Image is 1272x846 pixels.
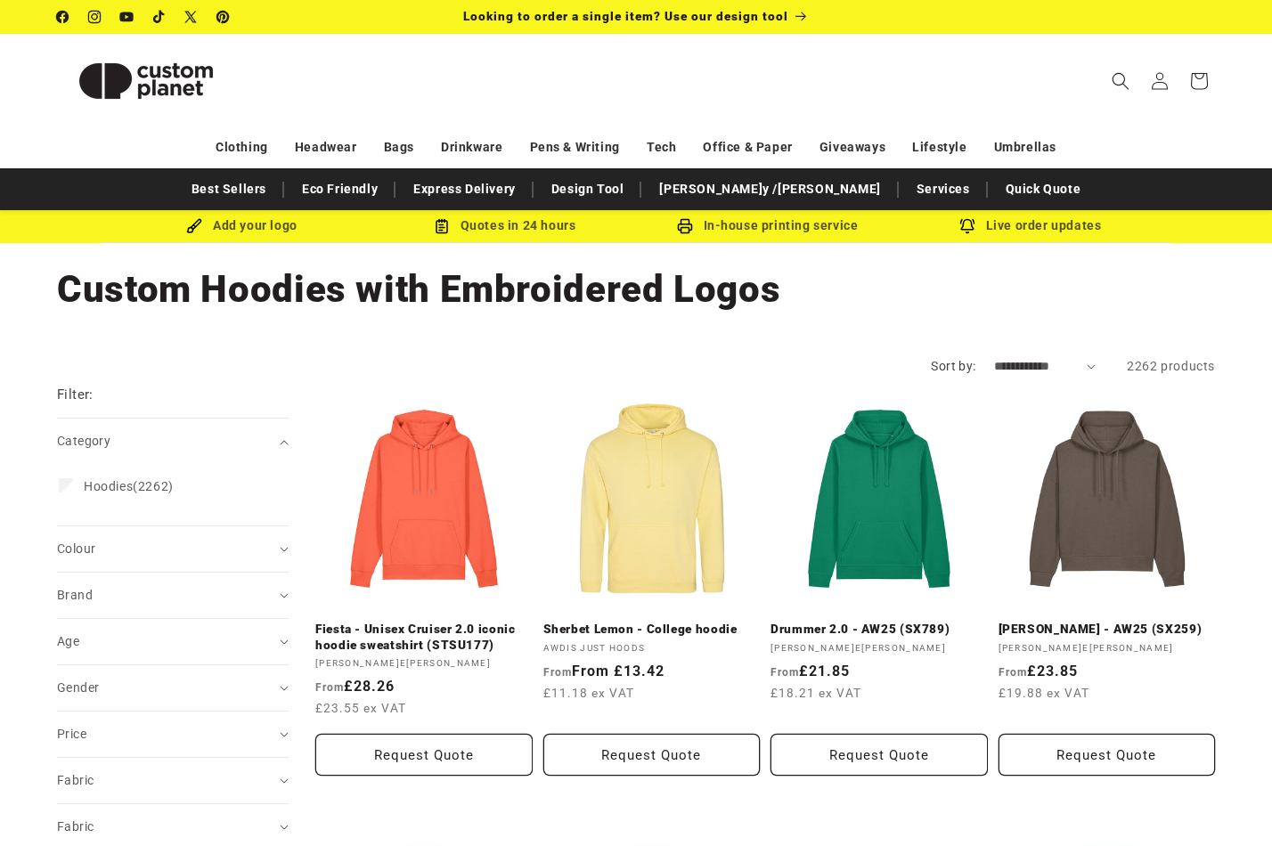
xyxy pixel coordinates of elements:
[57,526,289,572] summary: Colour (0 selected)
[999,622,1216,638] a: [PERSON_NAME] - AW25 (SX259)
[57,712,289,757] summary: Price
[57,727,86,741] span: Price
[1127,359,1215,373] span: 2262 products
[57,265,1215,313] h1: Custom Hoodies with Embroidered Logos
[57,819,94,834] span: Fabric
[216,132,268,163] a: Clothing
[819,132,885,163] a: Giveaways
[543,734,761,776] button: Request Quote
[441,132,502,163] a: Drinkware
[51,34,242,127] a: Custom Planet
[647,132,676,163] a: Tech
[84,478,174,494] span: (2262)
[543,622,761,638] a: Sherbet Lemon - College hoodie
[677,218,693,234] img: In-house printing
[57,773,94,787] span: Fabric
[463,9,788,23] span: Looking to order a single item? Use our design tool
[57,434,110,448] span: Category
[183,174,275,205] a: Best Sellers
[57,665,289,711] summary: Gender (0 selected)
[293,174,387,205] a: Eco Friendly
[542,174,633,205] a: Design Tool
[384,132,414,163] a: Bags
[57,541,95,556] span: Colour
[994,132,1056,163] a: Umbrellas
[57,41,235,121] img: Custom Planet
[110,215,373,237] div: Add your logo
[908,174,979,205] a: Services
[997,174,1090,205] a: Quick Quote
[57,758,289,803] summary: Fabric (0 selected)
[999,734,1216,776] button: Request Quote
[636,215,899,237] div: In-house printing service
[57,619,289,664] summary: Age (0 selected)
[931,359,975,373] label: Sort by:
[899,215,1162,237] div: Live order updates
[84,479,133,493] span: Hoodies
[959,218,975,234] img: Order updates
[315,622,533,653] a: Fiesta - Unisex Cruiser 2.0 iconic hoodie sweatshirt (STSU177)
[771,734,988,776] button: Request Quote
[1101,61,1140,101] summary: Search
[530,132,620,163] a: Pens & Writing
[57,634,79,648] span: Age
[703,132,792,163] a: Office & Paper
[434,218,450,234] img: Order Updates Icon
[771,622,988,638] a: Drummer 2.0 - AW25 (SX789)
[57,419,289,464] summary: Category (0 selected)
[650,174,889,205] a: [PERSON_NAME]y /[PERSON_NAME]
[912,132,966,163] a: Lifestyle
[404,174,525,205] a: Express Delivery
[57,680,99,695] span: Gender
[373,215,636,237] div: Quotes in 24 hours
[57,588,93,602] span: Brand
[315,734,533,776] button: Request Quote
[57,385,94,405] h2: Filter:
[186,218,202,234] img: Brush Icon
[295,132,357,163] a: Headwear
[57,573,289,618] summary: Brand (0 selected)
